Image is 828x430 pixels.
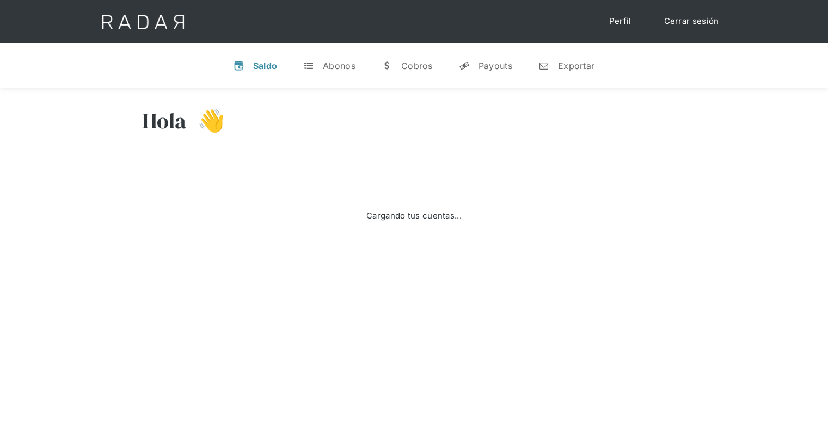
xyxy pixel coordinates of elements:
div: Payouts [479,60,512,71]
div: Cobros [401,60,433,71]
div: w [382,60,392,71]
a: Perfil [598,11,642,32]
div: Abonos [323,60,355,71]
div: Saldo [253,60,278,71]
div: t [303,60,314,71]
div: Cargando tus cuentas... [366,210,462,222]
h3: 👋 [187,107,225,134]
h3: Hola [142,107,187,134]
div: y [459,60,470,71]
div: Exportar [558,60,594,71]
div: v [234,60,244,71]
div: n [538,60,549,71]
a: Cerrar sesión [653,11,730,32]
